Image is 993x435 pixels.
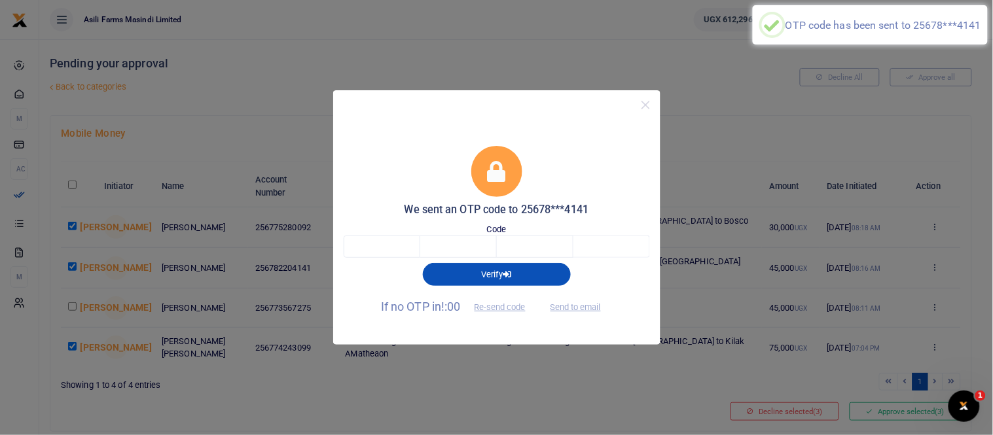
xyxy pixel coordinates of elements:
iframe: Intercom live chat [948,391,980,422]
div: OTP code has been sent to 25678***4141 [785,19,981,31]
span: If no OTP in [381,300,537,313]
span: 1 [975,391,986,401]
h5: We sent an OTP code to 25678***4141 [344,203,650,217]
button: Verify [423,263,571,285]
button: Close [636,96,655,114]
span: !:00 [441,300,460,313]
label: Code [487,223,506,236]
